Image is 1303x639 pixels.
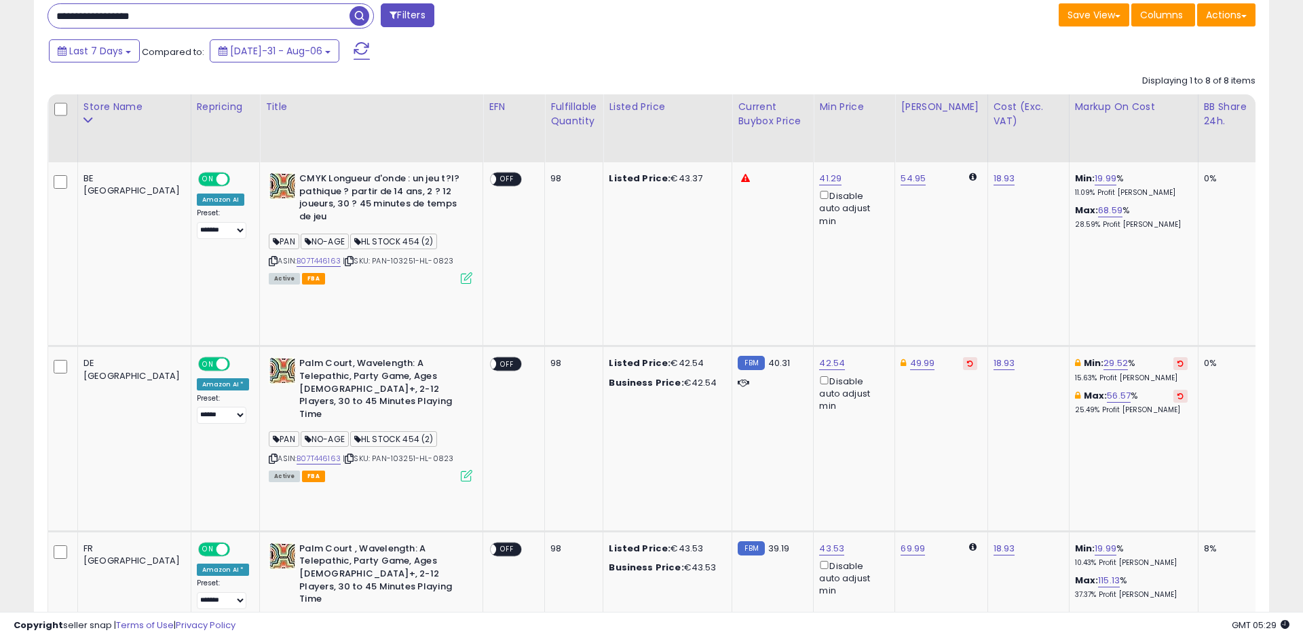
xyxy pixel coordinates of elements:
[994,357,1015,370] a: 18.93
[1075,574,1188,600] div: %
[69,44,123,58] span: Last 7 Days
[227,543,249,555] span: OFF
[901,172,926,185] a: 54.95
[738,356,764,370] small: FBM
[819,373,884,413] div: Disable auto adjust min
[1204,100,1253,128] div: BB Share 24h.
[269,273,300,285] span: All listings currently available for purchase on Amazon
[768,542,790,555] span: 39.19
[83,172,181,197] div: BE [GEOGRAPHIC_DATA]
[1075,172,1188,198] div: %
[609,357,671,369] b: Listed Price:
[200,543,216,555] span: ON
[269,234,299,249] span: PAN
[901,542,925,555] a: 69.99
[819,188,884,227] div: Disable auto adjust min
[1075,390,1188,415] div: %
[14,619,235,632] div: seller snap | |
[550,100,597,128] div: Fulfillable Quantity
[297,255,341,267] a: B07T446163
[301,431,349,447] span: NO-AGE
[910,357,935,370] a: 49.99
[1075,204,1099,217] b: Max:
[1232,619,1289,632] span: 2025-08-14 05:29 GMT
[994,542,1015,555] a: 18.93
[497,543,518,555] span: OFF
[227,359,249,370] span: OFF
[819,558,884,598] div: Disable auto adjust min
[200,174,216,185] span: ON
[269,471,300,482] span: All listings currently available for purchase on Amazon
[1075,220,1188,230] p: 28.59% Profit [PERSON_NAME]
[1075,543,1188,568] div: %
[994,100,1063,128] div: Cost (Exc. VAT)
[1131,3,1195,26] button: Columns
[197,100,254,114] div: Repricing
[1204,172,1249,185] div: 0%
[1204,357,1249,369] div: 0%
[1075,542,1095,555] b: Min:
[1098,204,1122,217] a: 68.59
[1204,543,1249,555] div: 8%
[489,100,539,114] div: EFN
[609,542,671,555] b: Listed Price:
[343,255,453,266] span: | SKU: PAN-103251-HL-0823
[1075,188,1188,198] p: 11.09% Profit [PERSON_NAME]
[609,172,671,185] b: Listed Price:
[1140,8,1183,22] span: Columns
[1084,357,1104,369] b: Min:
[609,357,721,369] div: €42.54
[609,561,683,574] b: Business Price:
[609,377,721,389] div: €42.54
[350,234,438,249] span: HL STOCK 454 (2)
[230,44,322,58] span: [DATE]-31 - Aug-06
[1059,3,1129,26] button: Save View
[350,431,438,447] span: HL STOCK 454 (2)
[1142,75,1255,88] div: Displaying 1 to 8 of 8 items
[265,100,477,114] div: Title
[210,39,339,62] button: [DATE]-31 - Aug-06
[550,543,592,555] div: 98
[738,100,808,128] div: Current Buybox Price
[609,543,721,555] div: €43.53
[343,453,453,464] span: | SKU: PAN-103251-HL-0823
[901,100,981,114] div: [PERSON_NAME]
[176,619,235,632] a: Privacy Policy
[269,357,296,384] img: 51X1RFmSp2L._SL40_.jpg
[1075,204,1188,230] div: %
[609,100,726,114] div: Listed Price
[609,376,683,389] b: Business Price:
[269,431,299,447] span: PAN
[269,172,296,200] img: 51X1RFmSp2L._SL40_.jpg
[197,208,250,239] div: Preset:
[1075,405,1188,415] p: 25.49% Profit [PERSON_NAME]
[1098,574,1120,587] a: 115.13
[227,174,249,185] span: OFF
[381,3,434,27] button: Filters
[819,172,842,185] a: 41.29
[197,194,244,206] div: Amazon AI
[819,542,844,555] a: 43.53
[302,273,325,285] span: FBA
[142,45,204,58] span: Compared to:
[83,100,185,114] div: Store Name
[497,174,518,185] span: OFF
[1084,389,1108,402] b: Max:
[1107,389,1131,403] a: 56.57
[768,357,791,369] span: 40.31
[1075,590,1188,600] p: 37.37% Profit [PERSON_NAME]
[197,378,250,390] div: Amazon AI *
[197,564,250,576] div: Amazon AI *
[116,619,174,632] a: Terms of Use
[197,579,250,609] div: Preset:
[301,234,349,249] span: NO-AGE
[269,543,296,570] img: 51X1RFmSp2L._SL40_.jpg
[819,100,889,114] div: Min Price
[550,172,592,185] div: 98
[299,172,464,226] b: CMYK Longueur d'onde : un jeu t?l?pathique ? partir de 14 ans, 2 ? 12 joueurs, 30 ? 45 minutes de...
[497,359,518,370] span: OFF
[49,39,140,62] button: Last 7 Days
[299,357,464,424] b: Palm Court, Wavelength: A Telepathic, Party Game, Ages [DEMOGRAPHIC_DATA]+, 2-12 Players, 30 to 4...
[1075,357,1188,382] div: %
[1075,373,1188,383] p: 15.63% Profit [PERSON_NAME]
